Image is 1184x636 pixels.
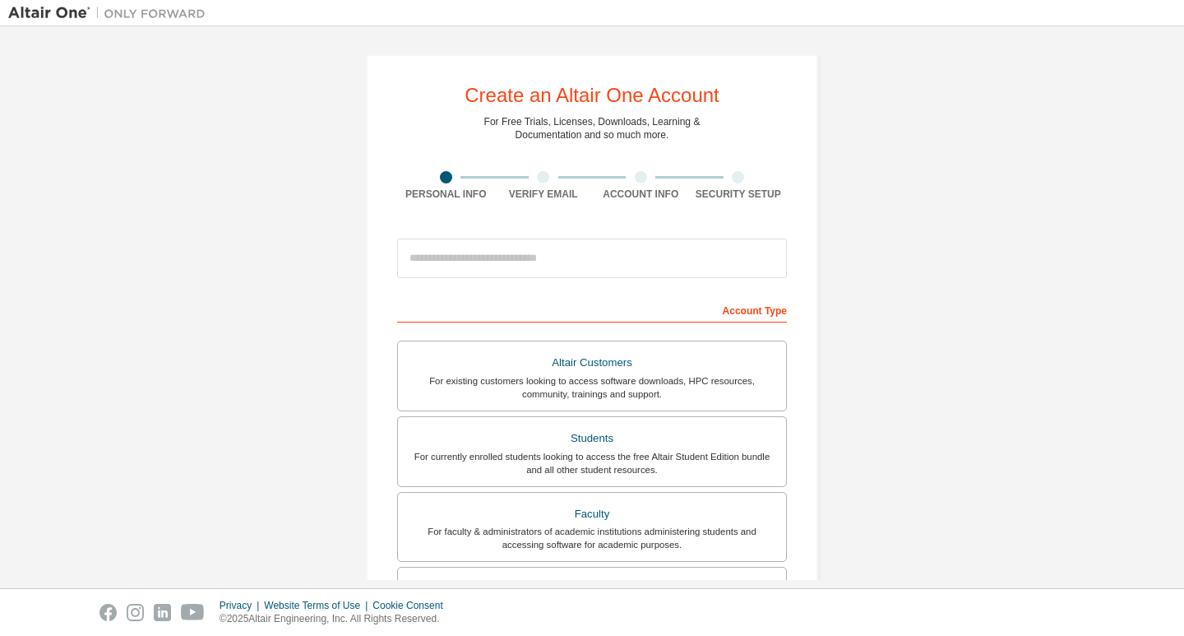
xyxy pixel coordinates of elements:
div: Account Type [397,296,787,323]
p: © 2025 Altair Engineering, Inc. All Rights Reserved. [220,612,453,626]
img: facebook.svg [99,604,117,621]
div: Personal Info [397,188,495,201]
div: Students [408,427,776,450]
div: Privacy [220,599,264,612]
img: linkedin.svg [154,604,171,621]
div: Website Terms of Use [264,599,372,612]
div: Security Setup [690,188,788,201]
div: Faculty [408,503,776,526]
img: instagram.svg [127,604,144,621]
div: Everyone else [408,578,776,601]
div: For Free Trials, Licenses, Downloads, Learning & Documentation and so much more. [484,115,701,142]
img: youtube.svg [181,604,205,621]
div: Altair Customers [408,351,776,374]
div: For existing customers looking to access software downloads, HPC resources, community, trainings ... [408,374,776,401]
div: Cookie Consent [372,599,452,612]
div: Verify Email [495,188,593,201]
div: For currently enrolled students looking to access the free Altair Student Edition bundle and all ... [408,450,776,476]
div: For faculty & administrators of academic institutions administering students and accessing softwa... [408,525,776,551]
div: Create an Altair One Account [465,86,719,105]
img: Altair One [8,5,214,21]
div: Account Info [592,188,690,201]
